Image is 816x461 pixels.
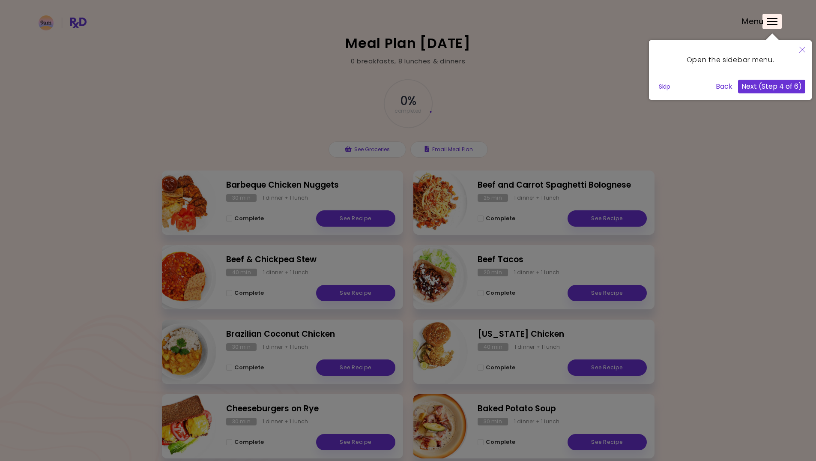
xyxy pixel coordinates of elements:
[655,47,805,73] div: Open the sidebar menu.
[655,80,674,93] button: Skip
[712,80,736,93] button: Back
[738,80,805,93] button: Next (Step 4 of 6)
[793,40,812,60] button: Close
[649,40,812,100] div: Open the sidebar menu.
